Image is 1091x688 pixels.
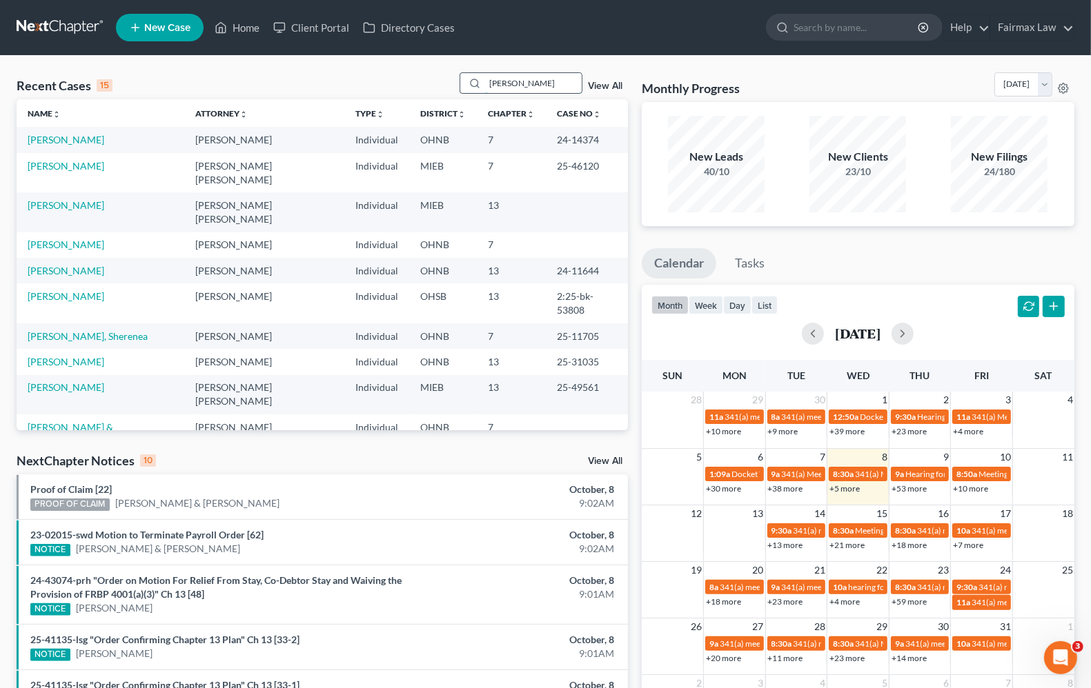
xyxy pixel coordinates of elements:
td: [PERSON_NAME] [184,283,344,323]
span: 31 [999,618,1012,635]
span: 8:30a [833,469,854,479]
span: 21 [813,562,827,578]
div: NOTICE [30,649,70,661]
span: 15 [875,505,889,522]
a: [PERSON_NAME] & [PERSON_NAME] [76,542,240,556]
td: OHNB [409,414,477,454]
span: 8 [881,449,889,465]
span: 22 [875,562,889,578]
td: Individual [344,127,409,152]
span: Docket Text: for [PERSON_NAME] [731,469,855,479]
td: [PERSON_NAME] [184,258,344,283]
span: 8:30a [833,525,854,536]
span: 4 [1066,392,1074,408]
span: 9:30a [895,412,916,422]
span: 8:30a [895,582,916,592]
td: [PERSON_NAME] [PERSON_NAME] [184,192,344,232]
a: Districtunfold_more [420,108,466,119]
span: 3 [1072,641,1083,652]
span: hearing for [PERSON_NAME] [848,582,954,592]
div: Recent Cases [17,77,112,94]
i: unfold_more [239,110,248,119]
td: 7 [477,153,546,192]
td: [PERSON_NAME] [PERSON_NAME] [184,375,344,414]
td: [PERSON_NAME] [PERSON_NAME] [184,153,344,192]
span: 28 [813,618,827,635]
td: [PERSON_NAME] [184,349,344,374]
span: 2 [942,392,950,408]
div: New Leads [668,149,765,165]
span: 12:50a [833,412,858,422]
td: MIEB [409,153,477,192]
td: 7 [477,414,546,454]
a: +21 more [829,540,865,550]
span: 8a [709,582,718,592]
span: Meeting for [PERSON_NAME] [855,525,963,536]
span: 1:09a [709,469,730,479]
span: 18 [1061,505,1074,522]
td: Individual [344,323,409,349]
a: +7 more [953,540,983,550]
span: 341(a) meeting for [PERSON_NAME] [917,525,1050,536]
a: Case Nounfold_more [557,108,601,119]
a: Tasks [723,248,777,279]
td: 25-46120 [546,153,628,192]
td: OHNB [409,127,477,152]
td: Individual [344,232,409,258]
a: +4 more [953,426,983,436]
td: 13 [477,283,546,323]
td: Individual [344,192,409,232]
div: October, 8 [429,574,614,587]
td: 24-14374 [546,127,628,152]
div: October, 8 [429,483,614,496]
span: 8:50a [956,469,977,479]
span: 16 [936,505,950,522]
div: 24/180 [951,165,1048,179]
span: 1 [1066,618,1074,635]
span: 7 [818,449,827,465]
span: 11 [1061,449,1074,465]
a: [PERSON_NAME] [28,356,104,367]
span: Sun [662,370,682,381]
span: 341(a) meeting for [PERSON_NAME] [782,582,915,592]
span: Docket Text: for [PERSON_NAME] [860,412,983,422]
a: +23 more [829,653,865,663]
a: [PERSON_NAME] [28,160,104,172]
span: 9:30a [771,525,792,536]
button: day [723,296,751,314]
span: 28 [689,392,703,408]
span: 341(a) meeting for [PERSON_NAME] [794,638,927,649]
td: 13 [477,375,546,414]
span: 341(a) meeting for [PERSON_NAME] [794,525,927,536]
span: 341(a) meeting for [PERSON_NAME] & [PERSON_NAME] [782,412,988,422]
td: Individual [344,283,409,323]
span: New Case [144,23,190,33]
td: 13 [477,258,546,283]
span: 6 [757,449,765,465]
div: October, 8 [429,528,614,542]
a: Chapterunfold_more [488,108,535,119]
span: 14 [813,505,827,522]
a: 24-43074-prh "Order on Motion For Relief From Stay, Co-Debtor Stay and Waiving the Provision of F... [30,574,402,600]
span: 25 [1061,562,1074,578]
div: PROOF OF CLAIM [30,498,110,511]
span: 29 [751,392,765,408]
td: 7 [477,323,546,349]
span: 3 [1004,392,1012,408]
button: list [751,296,778,314]
a: Client Portal [266,15,356,40]
span: 8:30a [771,638,792,649]
span: 10a [956,638,970,649]
a: +11 more [768,653,803,663]
a: 23-02015-swd Motion to Terminate Payroll Order [62] [30,529,264,540]
h3: Monthly Progress [642,80,740,97]
span: 5 [695,449,703,465]
div: NextChapter Notices [17,452,156,469]
td: MIEB [409,192,477,232]
div: New Filings [951,149,1048,165]
span: 24 [999,562,1012,578]
button: week [689,296,723,314]
span: Mon [723,370,747,381]
span: 11a [709,412,723,422]
span: 20 [751,562,765,578]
